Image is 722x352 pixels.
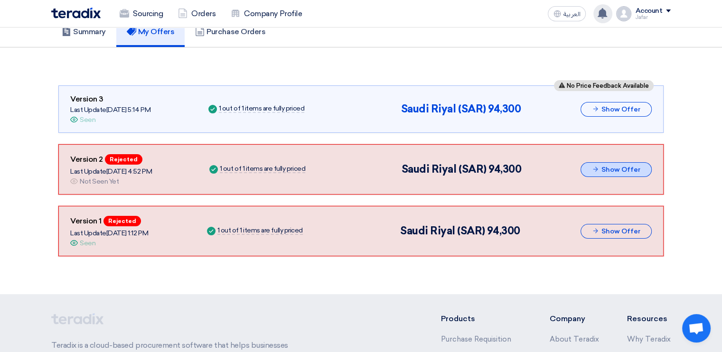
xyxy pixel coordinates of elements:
li: Resources [627,313,671,324]
a: Purchase Orders [185,17,276,47]
div: Version 1 [70,214,148,228]
button: Show Offer [581,162,652,177]
div: Account [635,7,662,15]
li: Company [549,313,599,324]
button: العربية [548,6,586,21]
div: 1 out of 1 items are fully priced [217,227,303,235]
div: Last Update [DATE] 4:52 PM [70,167,152,176]
span: Saudi Riyal (SAR) [402,163,487,176]
span: Rejected [103,216,141,226]
div: Last Update [DATE] 5:14 PM [70,105,150,115]
span: No Price Feedback Available [567,83,649,89]
button: Show Offer [581,224,652,239]
div: Jafar [635,15,671,20]
span: 94,300 [488,163,521,176]
li: Products [441,313,521,324]
div: Version 3 [70,93,150,105]
span: Saudi Riyal (SAR) [400,224,485,237]
a: Why Teradix [627,335,671,343]
div: Not Seen Yet [80,176,119,186]
a: Orders [170,3,223,24]
h5: Summary [62,27,106,37]
h5: My Offers [127,27,175,37]
div: Last Update [DATE] 1:12 PM [70,228,148,238]
h5: Purchase Orders [195,27,265,37]
a: About Teradix [549,335,599,343]
a: Purchase Requisition [441,335,511,343]
div: 1 out of 1 items are fully priced [219,105,304,113]
span: 94,300 [487,224,520,237]
a: Sourcing [112,3,170,24]
div: Seen [80,238,95,248]
div: 1 out of 1 items are fully priced [220,166,305,173]
img: profile_test.png [616,6,631,21]
a: Summary [51,17,116,47]
span: Rejected [105,154,142,165]
button: Show Offer [581,102,652,117]
span: Saudi Riyal (SAR) [401,102,486,115]
a: Company Profile [223,3,309,24]
span: العربية [563,11,580,18]
img: Teradix logo [51,8,101,19]
div: دردشة مفتوحة [682,314,711,343]
div: Version 2 [70,152,152,167]
a: My Offers [116,17,185,47]
span: 94,300 [488,102,521,115]
div: Seen [80,115,95,125]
